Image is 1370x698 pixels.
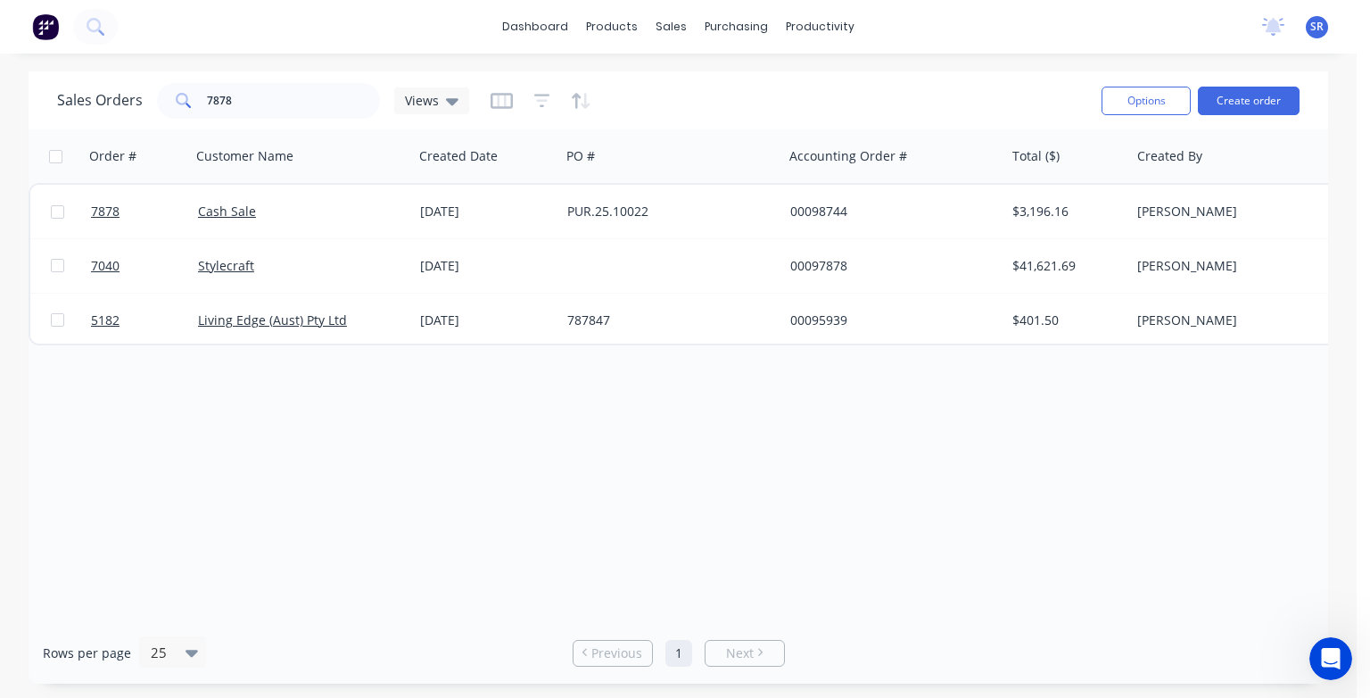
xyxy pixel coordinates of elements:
div: [DATE] [420,257,553,275]
span: Previous [591,644,642,662]
div: Created Date [419,147,498,165]
div: [PERSON_NAME] [1137,257,1335,275]
div: Accounting Order # [789,147,907,165]
ul: Pagination [565,640,792,667]
div: [DATE] [420,203,553,220]
div: 00095939 [790,312,988,329]
div: sales [647,13,696,40]
a: 7878 [91,185,198,238]
a: Stylecraft [198,257,254,274]
span: Rows per page [43,644,131,662]
a: Page 1 is your current page [665,640,692,667]
a: Previous page [574,644,652,662]
a: Cash Sale [198,203,256,220]
span: 5182 [91,312,120,329]
div: purchasing [696,13,777,40]
div: 00097878 [790,257,988,275]
button: Options [1102,87,1191,115]
span: 7040 [91,257,120,275]
iframe: Intercom live chat [1309,637,1352,680]
div: Order # [89,147,136,165]
span: SR [1310,19,1324,35]
div: products [577,13,647,40]
div: [PERSON_NAME] [1137,312,1335,329]
div: $3,196.16 [1012,203,1117,220]
a: Living Edge (Aust) Pty Ltd [198,312,347,328]
span: 7878 [91,203,120,220]
div: [DATE] [420,312,553,329]
a: Next page [706,644,784,662]
div: Customer Name [196,147,293,165]
div: productivity [777,13,863,40]
div: Created By [1137,147,1202,165]
button: Create order [1198,87,1300,115]
a: 7040 [91,239,198,293]
div: 00098744 [790,203,988,220]
a: 5182 [91,294,198,347]
span: Views [405,91,439,110]
a: dashboard [493,13,577,40]
div: $41,621.69 [1012,257,1117,275]
span: Next [726,644,754,662]
div: [PERSON_NAME] [1137,203,1335,220]
div: PO # [566,147,595,165]
div: 787847 [567,312,765,329]
div: Total ($) [1012,147,1060,165]
div: $401.50 [1012,312,1117,329]
h1: Sales Orders [57,92,143,109]
input: Search... [207,83,381,119]
img: Factory [32,13,59,40]
div: PUR.25.10022 [567,203,765,220]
